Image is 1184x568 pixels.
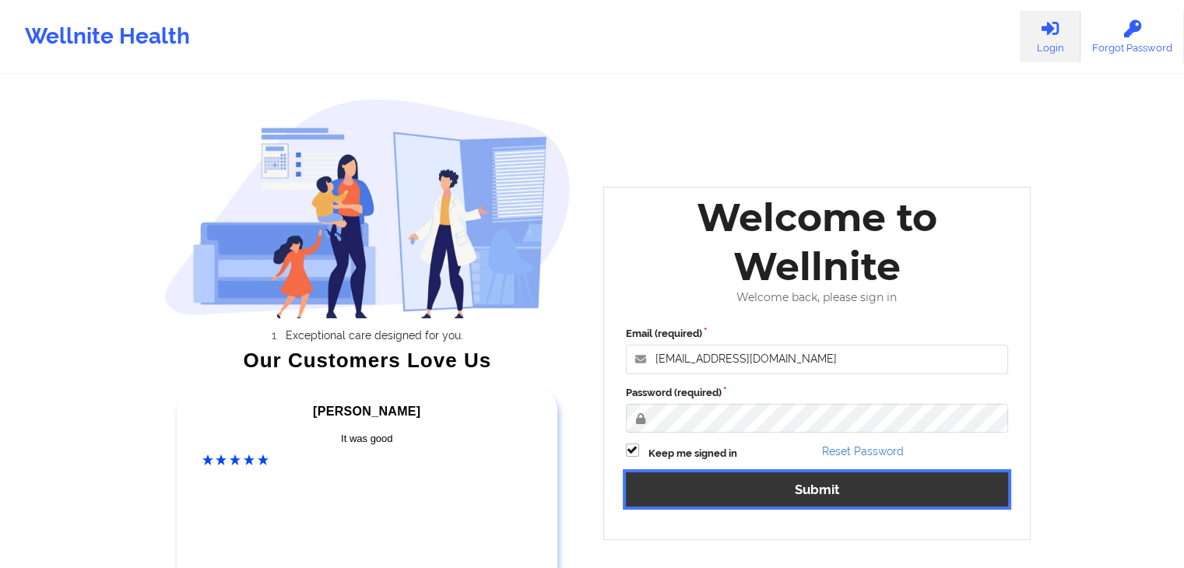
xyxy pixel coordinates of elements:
[615,193,1020,291] div: Welcome to Wellnite
[164,98,571,318] img: wellnite-auth-hero_200.c722682e.png
[1080,11,1184,62] a: Forgot Password
[626,385,1009,401] label: Password (required)
[626,326,1009,342] label: Email (required)
[313,405,420,418] span: [PERSON_NAME]
[1020,11,1080,62] a: Login
[164,352,571,368] div: Our Customers Love Us
[178,329,571,342] li: Exceptional care designed for you.
[626,345,1009,374] input: Email address
[202,431,532,447] div: It was good
[615,291,1020,304] div: Welcome back, please sign in
[822,445,904,458] a: Reset Password
[648,446,737,461] label: Keep me signed in
[626,472,1009,506] button: Submit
